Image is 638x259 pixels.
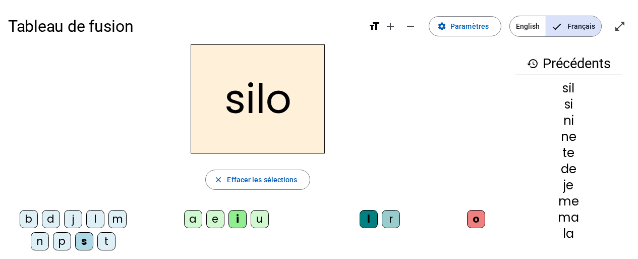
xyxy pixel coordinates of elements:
[42,210,60,228] div: d
[509,16,602,37] mat-button-toggle-group: Language selection
[64,210,82,228] div: j
[191,44,325,153] h2: silo
[31,232,49,250] div: n
[515,115,622,127] div: ni
[184,210,202,228] div: a
[467,210,485,228] div: o
[368,20,380,32] mat-icon: format_size
[610,16,630,36] button: Entrer en plein écran
[437,22,446,31] mat-icon: settings
[515,53,622,75] h3: Précédents
[227,174,297,186] span: Effacer les sélections
[510,16,546,36] span: English
[384,20,396,32] mat-icon: add
[360,210,378,228] div: l
[400,16,421,36] button: Diminuer la taille de la police
[614,20,626,32] mat-icon: open_in_full
[515,131,622,143] div: ne
[515,228,622,240] div: la
[404,20,417,32] mat-icon: remove
[214,175,223,184] mat-icon: close
[8,10,360,42] h1: Tableau de fusion
[108,210,127,228] div: m
[206,210,224,228] div: e
[53,232,71,250] div: p
[515,212,622,224] div: ma
[450,20,489,32] span: Paramètres
[515,147,622,159] div: te
[515,82,622,94] div: sil
[515,179,622,191] div: je
[86,210,104,228] div: l
[251,210,269,228] div: u
[382,210,400,228] div: r
[546,16,601,36] span: Français
[380,16,400,36] button: Augmenter la taille de la police
[97,232,115,250] div: t
[20,210,38,228] div: b
[515,98,622,111] div: si
[527,58,539,70] mat-icon: history
[205,170,310,190] button: Effacer les sélections
[228,210,247,228] div: i
[75,232,93,250] div: s
[429,16,501,36] button: Paramètres
[515,163,622,175] div: de
[515,195,622,208] div: me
